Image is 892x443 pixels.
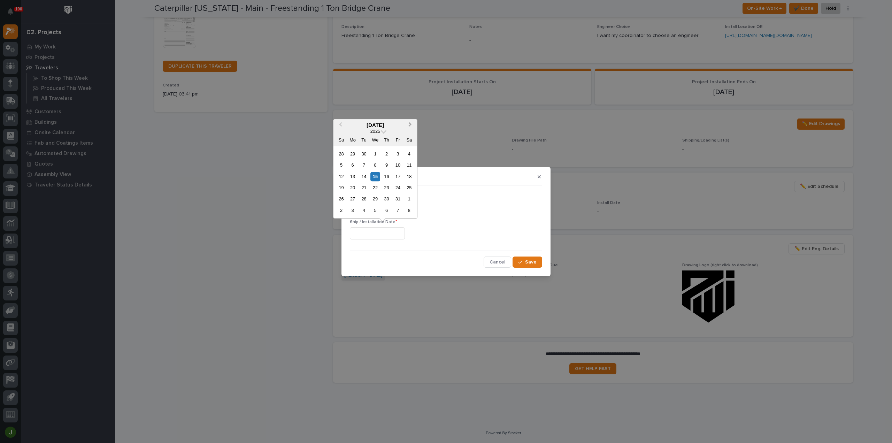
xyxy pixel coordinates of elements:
div: Su [337,135,346,145]
div: Choose Tuesday, October 7th, 2025 [359,160,369,170]
div: Choose Tuesday, October 14th, 2025 [359,172,369,181]
span: Cancel [490,259,505,265]
div: Choose Monday, November 3rd, 2025 [348,206,357,215]
div: Choose Thursday, October 23rd, 2025 [382,183,391,192]
div: Choose Saturday, October 18th, 2025 [405,172,414,181]
div: month 2025-10 [336,148,415,216]
div: Choose Tuesday, October 21st, 2025 [359,183,369,192]
div: Choose Wednesday, October 8th, 2025 [370,160,380,170]
div: Choose Sunday, November 2nd, 2025 [337,206,346,215]
div: Choose Thursday, November 6th, 2025 [382,206,391,215]
div: Choose Tuesday, October 28th, 2025 [359,194,369,204]
div: Choose Wednesday, November 5th, 2025 [370,206,380,215]
div: Choose Tuesday, September 30th, 2025 [359,149,369,159]
span: Ship / Installation Date [350,220,397,224]
div: Choose Saturday, October 11th, 2025 [405,160,414,170]
div: Choose Saturday, November 8th, 2025 [405,206,414,215]
div: Choose Thursday, October 16th, 2025 [382,172,391,181]
div: Choose Sunday, October 5th, 2025 [337,160,346,170]
div: Th [382,135,391,145]
div: [DATE] [333,122,417,128]
div: Mo [348,135,357,145]
div: Choose Monday, October 6th, 2025 [348,160,357,170]
div: Choose Thursday, October 30th, 2025 [382,194,391,204]
div: Choose Monday, September 29th, 2025 [348,149,357,159]
div: Fr [393,135,402,145]
div: Choose Friday, October 3rd, 2025 [393,149,402,159]
span: Save [525,259,537,265]
div: Choose Wednesday, October 15th, 2025 [370,172,380,181]
div: Choose Tuesday, November 4th, 2025 [359,206,369,215]
div: Choose Monday, October 20th, 2025 [348,183,357,192]
button: Cancel [484,257,511,268]
div: Choose Sunday, September 28th, 2025 [337,149,346,159]
div: Sa [405,135,414,145]
div: Choose Friday, November 7th, 2025 [393,206,402,215]
div: Choose Thursday, October 2nd, 2025 [382,149,391,159]
div: Choose Wednesday, October 1st, 2025 [370,149,380,159]
div: Choose Sunday, October 12th, 2025 [337,172,346,181]
button: Save [513,257,542,268]
div: Choose Friday, October 17th, 2025 [393,172,402,181]
div: Choose Sunday, October 26th, 2025 [337,194,346,204]
div: Choose Monday, October 27th, 2025 [348,194,357,204]
div: Choose Saturday, November 1st, 2025 [405,194,414,204]
div: Choose Friday, October 31st, 2025 [393,194,402,204]
span: 2025 [370,129,380,134]
div: Choose Wednesday, October 29th, 2025 [370,194,380,204]
div: Choose Friday, October 24th, 2025 [393,183,402,192]
div: Choose Wednesday, October 22nd, 2025 [370,183,380,192]
div: Choose Sunday, October 19th, 2025 [337,183,346,192]
div: We [370,135,380,145]
div: Choose Thursday, October 9th, 2025 [382,160,391,170]
button: Next Month [405,120,416,131]
div: Choose Monday, October 13th, 2025 [348,172,357,181]
div: Choose Saturday, October 25th, 2025 [405,183,414,192]
button: Previous Month [334,120,345,131]
div: Choose Friday, October 10th, 2025 [393,160,402,170]
div: Tu [359,135,369,145]
div: Choose Saturday, October 4th, 2025 [405,149,414,159]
